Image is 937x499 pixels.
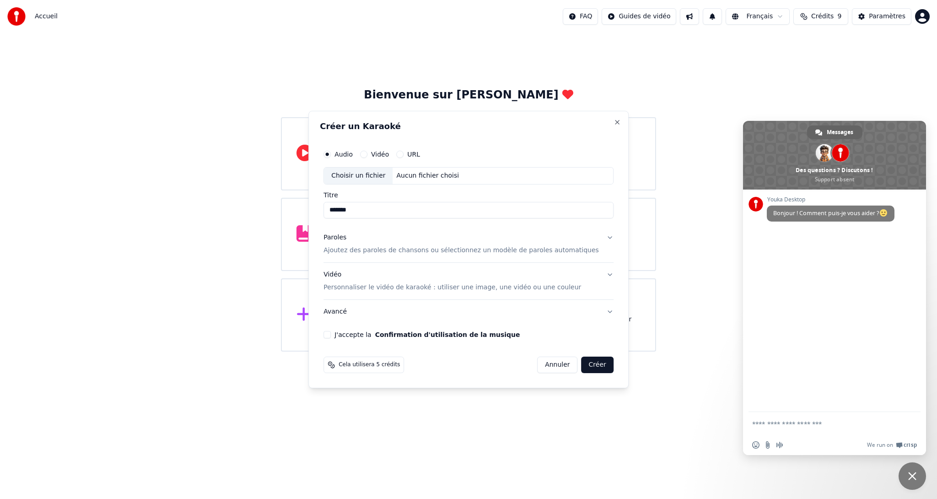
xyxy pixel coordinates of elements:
[323,283,581,292] p: Personnaliser le vidéo de karaoké : utiliser une image, une vidéo ou une couleur
[371,151,389,157] label: Vidéo
[323,233,346,242] div: Paroles
[323,263,614,299] button: VidéoPersonnaliser le vidéo de karaoké : utiliser une image, une vidéo ou une couleur
[320,122,617,130] h2: Créer un Karaoké
[323,192,614,198] label: Titre
[407,151,420,157] label: URL
[375,331,520,338] button: J'accepte la
[323,226,614,262] button: ParolesAjoutez des paroles de chansons ou sélectionnez un modèle de paroles automatiques
[323,270,581,292] div: Vidéo
[334,331,520,338] label: J'accepte la
[393,171,463,180] div: Aucun fichier choisi
[339,361,400,369] span: Cela utilisera 5 crédits
[582,357,614,373] button: Créer
[323,246,599,255] p: Ajoutez des paroles de chansons ou sélectionnez un modèle de paroles automatiques
[334,151,353,157] label: Audio
[324,168,393,184] div: Choisir un fichier
[827,125,853,139] span: Messages
[323,300,614,324] button: Avancé
[807,125,862,139] a: Messages
[537,357,577,373] button: Annuler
